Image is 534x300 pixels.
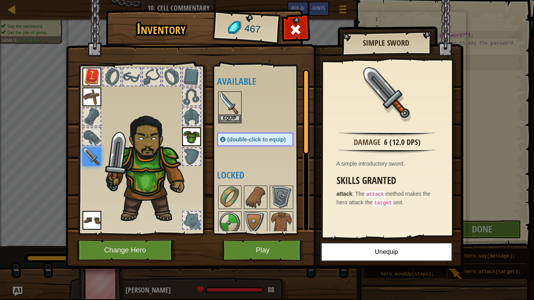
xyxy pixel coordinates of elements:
[271,212,292,234] img: portrait.png
[219,114,241,123] button: Equip
[354,137,381,148] div: Damage
[384,137,421,148] div: 6 (12.0 DPS)
[339,149,435,154] img: hr.png
[219,186,241,208] img: portrait.png
[352,191,355,197] span: :
[271,186,292,208] img: portrait.png
[337,175,442,186] h3: Skills Granted
[337,191,431,205] span: The method makes the hero attack the unit.
[245,186,267,208] img: portrait.png
[244,21,261,37] span: 467
[365,191,385,198] code: attack
[77,239,176,261] button: Change Hero
[362,67,412,118] img: portrait.png
[219,92,241,114] img: portrait.png
[82,147,101,166] img: portrait.png
[82,68,101,86] img: portrait.png
[349,39,423,47] h2: Simple Sword
[217,76,309,86] h4: Available
[373,200,393,207] code: target
[82,211,101,230] img: portrait.png
[337,160,442,168] div: A simple introductory sword.
[228,136,286,143] span: (double-click to equip)
[82,87,101,106] img: portrait.png
[222,239,304,261] button: Play
[217,170,309,180] h4: Locked
[111,21,211,37] h1: Inventory
[102,110,198,223] img: duelist_hair.png
[219,212,241,234] img: portrait.png
[339,132,435,136] img: hr.png
[245,212,267,234] img: portrait.png
[321,242,453,262] button: Unequip
[182,127,201,146] img: portrait.png
[337,191,352,197] strong: attack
